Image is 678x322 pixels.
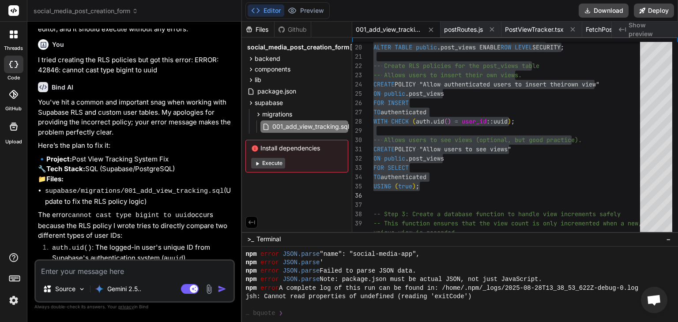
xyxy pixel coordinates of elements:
[68,212,191,219] code: cannot cast type bigint to uuid
[260,267,279,275] span: error
[388,164,409,172] span: SELECT
[204,284,214,294] img: attachment
[118,304,134,309] span: privacy
[260,284,279,292] span: error
[282,267,320,275] span: JSON.parse
[255,75,261,84] span: lib
[52,244,92,252] code: auth.uid()
[395,182,398,190] span: (
[511,117,515,125] span: ;
[352,89,362,98] div: 25
[218,285,226,293] img: icon
[52,83,73,92] h6: Bind AI
[416,182,419,190] span: ;
[245,284,256,292] span: npm
[373,219,550,227] span: -- This function ensures that the view count is on
[455,117,458,125] span: =
[38,55,233,75] p: I tried creating the RLS policies but got this error: ERROR: 42846: cannot cast type bigint to uuid
[255,54,280,63] span: backend
[380,108,426,116] span: authenticated
[634,4,674,18] button: Deploy
[247,43,350,52] span: social_media_post_creation_form
[262,110,292,119] span: migrations
[34,303,235,311] p: Always double-check its answers. Your in Bind
[352,52,362,61] div: 21
[586,25,639,34] span: FetchPostFeed.tsx
[352,117,362,126] div: 28
[352,71,362,80] div: 23
[462,117,486,125] span: user_id
[45,186,233,206] li: (Update to fix the RLS policy logic)
[46,155,72,163] strong: Project:
[532,43,561,51] span: SECURITY
[352,200,362,210] div: 37
[352,163,362,172] div: 33
[373,210,550,218] span: -- Step 3: Create a database function to handle vi
[284,4,328,17] button: Preview
[373,136,550,144] span: -- Allows users to see views (optional, but good p
[46,165,85,173] strong: Tech Stack:
[279,284,638,292] span: A complete log of this run can be found in: /home/.npm/_logs/2025-08-28T13_38_53_622Z-debug-0.log
[352,154,362,163] div: 32
[373,99,384,107] span: FOR
[352,126,362,135] div: 29
[629,21,671,38] span: Show preview
[373,62,539,70] span: -- Create RLS policies for the post_views table
[664,232,673,246] button: −
[245,275,256,284] span: npm
[373,80,395,88] span: CREATE
[388,99,409,107] span: INSERT
[275,25,311,34] div: Github
[38,97,233,137] p: You've hit a common and important snag when working with Supabase RLS and custom user tables. My ...
[579,4,629,18] button: Download
[391,117,409,125] span: CHECK
[398,182,412,190] span: true
[352,219,362,228] div: 39
[380,173,426,181] span: authenticated
[550,219,642,227] span: ly incremented when a new,
[260,275,279,284] span: error
[282,275,320,284] span: JSON.parse
[256,86,297,97] span: package.json
[373,228,458,236] span: unique view is recorded.
[320,267,416,275] span: Failed to parse JSON data.
[352,172,362,182] div: 34
[409,90,444,97] span: post_views
[550,136,582,144] span: ractice).
[6,293,21,308] img: settings
[45,187,224,195] code: supabase/migrations/001_add_view_tracking.sql
[95,285,104,293] img: Gemini 2.5 Pro
[34,7,138,15] span: social_media_post_creation_form
[444,117,448,125] span: (
[641,287,667,313] a: Open chat
[352,61,362,71] div: 22
[373,164,384,172] span: FOR
[409,154,444,162] span: post_views
[245,250,256,258] span: npm
[46,175,64,183] strong: Files:
[373,173,380,181] span: TO
[107,285,141,293] p: Gemini 2.5..
[568,80,599,88] span: own view"
[352,80,362,89] div: 24
[416,117,430,125] span: auth
[384,154,405,162] span: public
[508,117,511,125] span: )
[352,43,362,52] div: 20
[256,235,281,243] span: Terminal
[448,117,451,125] span: )
[405,154,409,162] span: .
[352,108,362,117] div: 27
[4,45,23,52] label: threads
[373,71,522,79] span: -- Allows users to insert their own views.
[486,117,508,125] span: ::uuid
[245,267,256,275] span: npm
[373,43,391,51] span: ALTER
[395,80,568,88] span: POLICY "Allow authenticated users to insert their
[505,25,564,34] span: PostViewTracker.tsx
[405,90,409,97] span: .
[412,117,416,125] span: (
[501,43,511,51] span: ROW
[395,43,412,51] span: TABLE
[352,191,362,200] div: 36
